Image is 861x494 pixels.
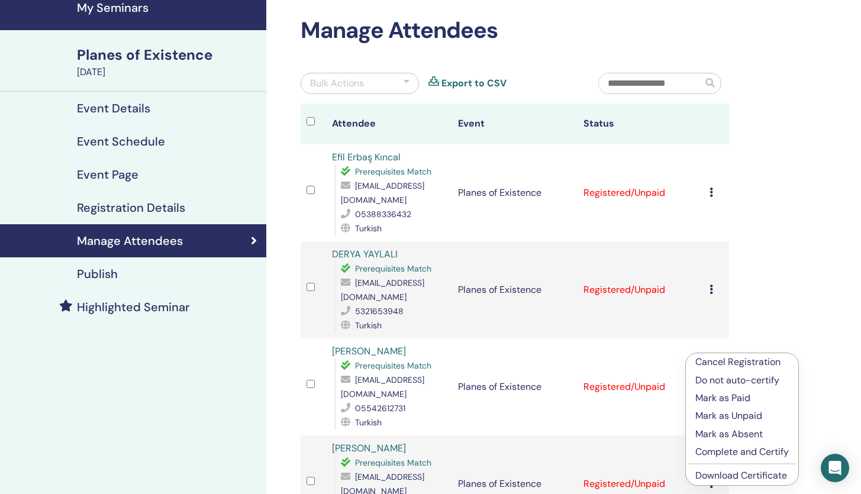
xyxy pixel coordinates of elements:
[578,104,704,144] th: Status
[355,306,404,317] span: 5321653948
[355,263,431,274] span: Prerequisites Match
[452,144,578,241] td: Planes of Existence
[452,104,578,144] th: Event
[301,17,729,44] h2: Manage Attendees
[332,442,406,454] a: [PERSON_NAME]
[695,445,789,459] p: Complete and Certify
[355,403,405,414] span: 05542612731
[77,267,118,281] h4: Publish
[77,167,138,182] h4: Event Page
[77,134,165,148] h4: Event Schedule
[355,417,382,428] span: Turkish
[355,166,431,177] span: Prerequisites Match
[326,104,452,144] th: Attendee
[355,223,382,234] span: Turkish
[341,180,424,205] span: [EMAIL_ADDRESS][DOMAIN_NAME]
[332,345,406,357] a: [PERSON_NAME]
[695,373,789,388] p: Do not auto-certify
[441,76,507,91] a: Export to CSV
[452,241,578,338] td: Planes of Existence
[77,201,185,215] h4: Registration Details
[695,355,789,369] p: Cancel Registration
[341,277,424,302] span: [EMAIL_ADDRESS][DOMAIN_NAME]
[821,454,849,482] div: Open Intercom Messenger
[77,101,150,115] h4: Event Details
[695,469,787,482] a: Download Certificate
[77,45,259,65] div: Planes of Existence
[77,234,183,248] h4: Manage Attendees
[332,151,401,163] a: Efil Erbaş Kıncal
[695,391,789,405] p: Mark as Paid
[355,457,431,468] span: Prerequisites Match
[77,1,259,15] h4: My Seminars
[341,374,424,399] span: [EMAIL_ADDRESS][DOMAIN_NAME]
[355,320,382,331] span: Turkish
[77,300,190,314] h4: Highlighted Seminar
[695,409,789,423] p: Mark as Unpaid
[452,338,578,435] td: Planes of Existence
[695,427,789,441] p: Mark as Absent
[310,76,364,91] div: Bulk Actions
[77,65,259,79] div: [DATE]
[332,248,398,260] a: DERYA YAYLALI
[355,360,431,371] span: Prerequisites Match
[70,45,266,79] a: Planes of Existence[DATE]
[355,209,411,219] span: 05388336432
